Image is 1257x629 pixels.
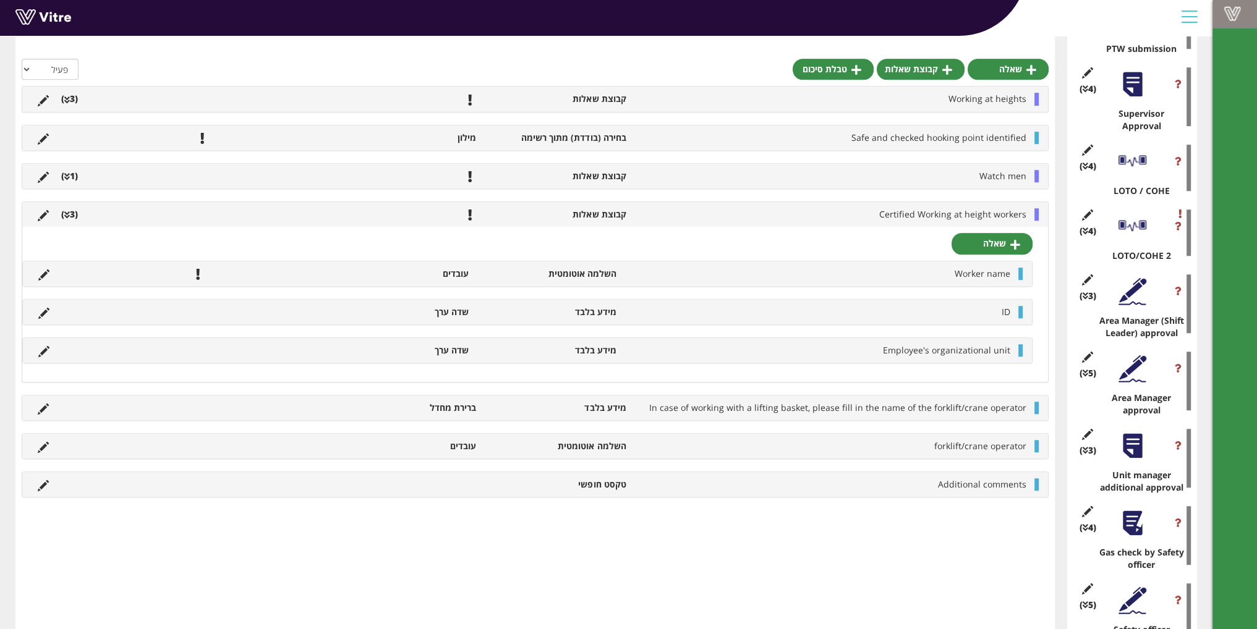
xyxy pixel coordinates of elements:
li: מידע בלבד [475,306,623,318]
li: קבוצת שאלות [482,170,633,182]
li: שדה ערך [328,306,475,318]
li: קבוצת שאלות [482,93,633,105]
li: בחירה (בודדת) מתוך רשימה [482,132,633,144]
a: טבלת סיכום [793,59,874,80]
div: LOTO / COHE [1083,185,1191,197]
span: Working at heights [948,93,1026,104]
li: שדה ערך [328,344,475,357]
li: ברירת מחדל [332,402,482,414]
span: Employee's organizational unit [883,344,1010,356]
span: (4 ) [1080,160,1096,172]
span: ID [1002,306,1010,318]
div: Gas check by Safety officer [1083,546,1191,571]
li: מילון [332,132,482,144]
span: In case of working with a lifting basket, please fill in the name of the forklift/crane operator [649,402,1026,413]
li: (3 ) [55,208,84,221]
li: עובדים [328,268,475,280]
span: Watch men [979,170,1026,182]
span: forklift/crane operator [934,440,1026,452]
a: שאלה [968,59,1049,80]
div: Area Manager approval [1083,392,1191,416]
div: Unit manager additional approval [1083,469,1191,494]
li: השלמה אוטומטית [475,268,623,280]
span: (4 ) [1080,83,1096,95]
li: השלמה אוטומטית [482,440,633,452]
li: מידע בלבד [475,344,623,357]
div: LOTO/COHE 2 [1083,250,1191,262]
span: Certified Working at height workers [879,208,1026,220]
div: Supervisor Approval [1083,108,1191,132]
span: (5 ) [1080,599,1096,611]
div: PTW submission [1083,43,1191,55]
li: עובדים [332,440,482,452]
a: שאלה [952,233,1033,254]
span: Additional comments [938,478,1026,490]
span: (4 ) [1080,521,1096,534]
a: קבוצת שאלות [877,59,965,80]
span: (3 ) [1080,444,1096,457]
span: (5 ) [1080,367,1096,379]
li: (3 ) [55,93,84,105]
span: Safe and checked hooking point identified [851,132,1026,143]
span: Worker name [955,268,1010,279]
div: Area Manager (Shift Leader) approval [1083,314,1191,339]
li: טקסט חופשי [482,478,633,491]
span: (4 ) [1080,225,1096,237]
span: (3 ) [1080,290,1096,302]
li: קבוצת שאלות [482,208,633,221]
li: מידע בלבד [482,402,633,414]
li: (1 ) [55,170,84,182]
